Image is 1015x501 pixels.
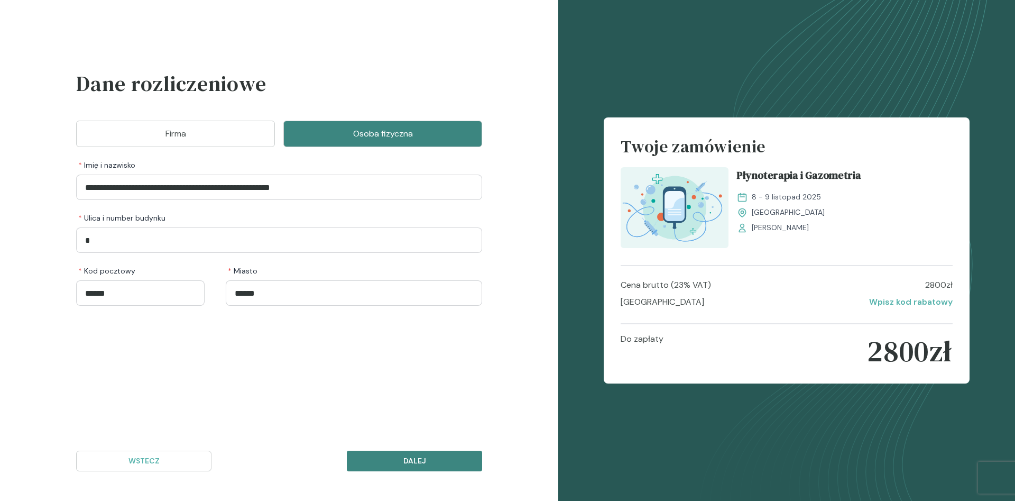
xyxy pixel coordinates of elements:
input: Miasto [226,280,482,306]
span: Ulica i number budynku [78,213,165,223]
p: 2800 zł [867,333,952,370]
p: Wpisz kod rabatowy [869,296,953,308]
span: Miasto [228,266,257,276]
button: Firma [76,121,275,147]
p: [GEOGRAPHIC_DATA] [621,296,704,308]
button: Wstecz [76,451,211,471]
p: Firma [89,127,262,140]
input: Ulica i number budynku [76,227,482,253]
span: Imię i nazwisko [78,160,135,170]
span: [GEOGRAPHIC_DATA] [752,207,825,218]
button: Osoba fizyczna [283,121,482,147]
span: [PERSON_NAME] [752,222,809,233]
p: Wstecz [85,456,202,467]
p: Do zapłaty [621,333,663,370]
span: Płynoterapia i Gazometria [737,167,861,187]
span: 8 - 9 listopad 2025 [752,192,821,203]
span: Kod pocztowy [78,266,135,276]
h3: Dane rozliczeniowe [76,68,482,112]
input: Imię i nazwisko [76,175,482,200]
input: Kod pocztowy [76,280,205,306]
p: Cena brutto (23% VAT) [621,279,711,292]
p: Osoba fizyczna [297,127,469,140]
p: Dalej [356,456,473,467]
a: Płynoterapia i Gazometria [737,167,952,187]
button: Dalej [347,451,482,471]
p: 2800 zł [925,279,953,292]
img: Zpay8B5LeNNTxNg0_P%C5%82ynoterapia_T.svg [621,167,728,248]
h4: Twoje zamówienie [621,134,952,167]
